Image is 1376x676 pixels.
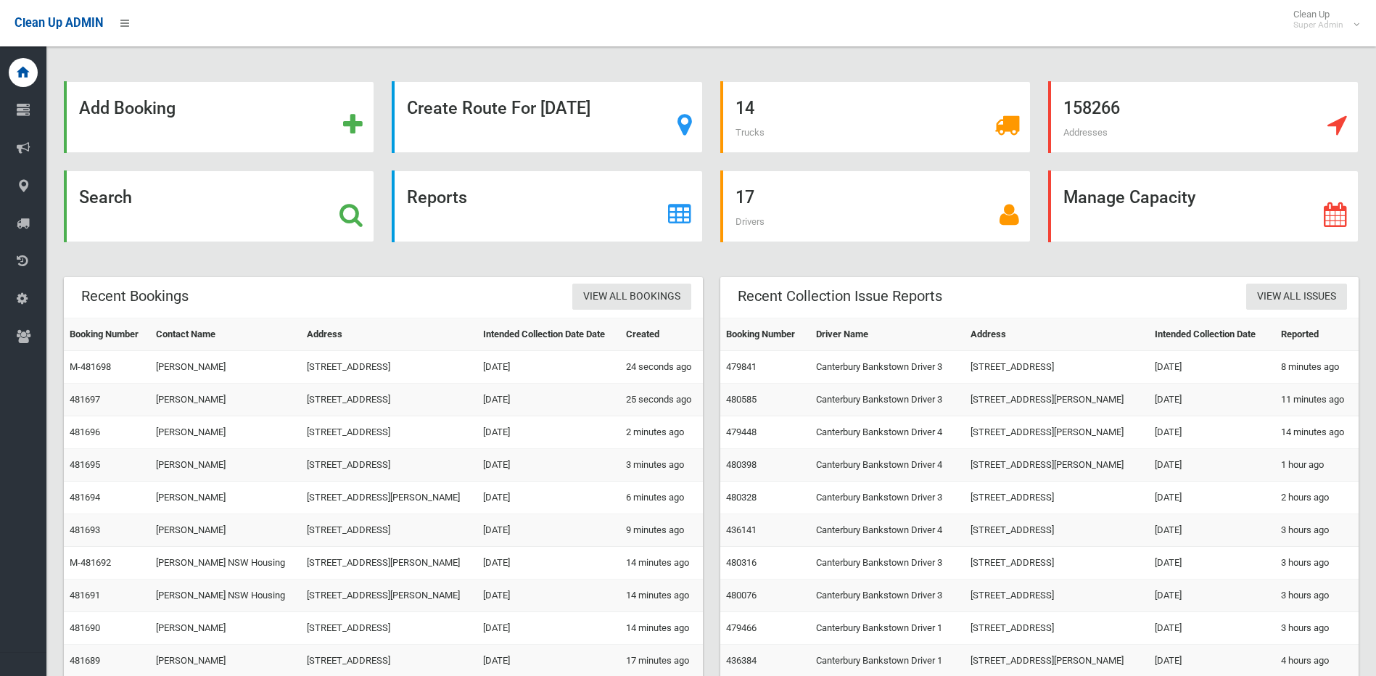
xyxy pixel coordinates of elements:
header: Recent Collection Issue Reports [720,282,960,310]
strong: Create Route For [DATE] [407,98,590,118]
td: Canterbury Bankstown Driver 3 [810,351,965,384]
a: 436384 [726,655,757,666]
td: [DATE] [1149,612,1275,645]
td: [PERSON_NAME] NSW Housing [150,580,301,612]
th: Created [620,318,703,351]
td: [STREET_ADDRESS][PERSON_NAME] [301,482,477,514]
td: Canterbury Bankstown Driver 3 [810,482,965,514]
header: Recent Bookings [64,282,206,310]
td: [STREET_ADDRESS] [301,514,477,547]
strong: Reports [407,187,467,207]
strong: Manage Capacity [1063,187,1195,207]
td: 24 seconds ago [620,351,703,384]
td: Canterbury Bankstown Driver 1 [810,612,965,645]
td: 1 hour ago [1275,449,1359,482]
td: [DATE] [477,449,620,482]
th: Booking Number [64,318,150,351]
small: Super Admin [1293,20,1343,30]
td: [STREET_ADDRESS] [965,482,1149,514]
td: Canterbury Bankstown Driver 4 [810,416,965,449]
td: 9 minutes ago [620,514,703,547]
th: Reported [1275,318,1359,351]
td: 14 minutes ago [620,580,703,612]
td: [DATE] [1149,482,1275,514]
td: [DATE] [1149,351,1275,384]
a: 481695 [70,459,100,470]
a: 14 Trucks [720,81,1031,153]
td: Canterbury Bankstown Driver 4 [810,449,965,482]
strong: Search [79,187,132,207]
td: 3 hours ago [1275,580,1359,612]
td: 2 hours ago [1275,482,1359,514]
td: [DATE] [1149,384,1275,416]
a: 480316 [726,557,757,568]
strong: 14 [736,98,754,118]
th: Address [965,318,1149,351]
td: [STREET_ADDRESS] [301,449,477,482]
td: 11 minutes ago [1275,384,1359,416]
span: Clean Up [1286,9,1358,30]
strong: Add Booking [79,98,176,118]
strong: 17 [736,187,754,207]
a: View All Issues [1246,284,1347,310]
a: 436141 [726,524,757,535]
td: 3 hours ago [1275,612,1359,645]
td: [DATE] [477,612,620,645]
td: [DATE] [477,547,620,580]
a: 481693 [70,524,100,535]
a: M-481698 [70,361,111,372]
td: [STREET_ADDRESS][PERSON_NAME] [965,449,1149,482]
a: 481691 [70,590,100,601]
td: 8 minutes ago [1275,351,1359,384]
td: Canterbury Bankstown Driver 3 [810,547,965,580]
td: [DATE] [1149,547,1275,580]
td: [DATE] [1149,580,1275,612]
td: Canterbury Bankstown Driver 3 [810,384,965,416]
td: 6 minutes ago [620,482,703,514]
th: Intended Collection Date [1149,318,1275,351]
td: [STREET_ADDRESS][PERSON_NAME] [301,547,477,580]
a: 479448 [726,426,757,437]
td: [STREET_ADDRESS] [965,547,1149,580]
span: Trucks [736,127,765,138]
td: [DATE] [477,351,620,384]
td: [PERSON_NAME] [150,612,301,645]
a: 480585 [726,394,757,405]
td: [PERSON_NAME] [150,416,301,449]
a: View All Bookings [572,284,691,310]
span: Addresses [1063,127,1108,138]
a: 158266 Addresses [1048,81,1359,153]
td: [PERSON_NAME] [150,449,301,482]
a: 479841 [726,361,757,372]
a: Add Booking [64,81,374,153]
td: [DATE] [1149,514,1275,547]
td: [STREET_ADDRESS] [965,514,1149,547]
span: Drivers [736,216,765,227]
a: 481689 [70,655,100,666]
a: 481696 [70,426,100,437]
a: M-481692 [70,557,111,568]
td: [STREET_ADDRESS] [301,612,477,645]
a: 481690 [70,622,100,633]
th: Booking Number [720,318,810,351]
td: 14 minutes ago [620,612,703,645]
span: Clean Up ADMIN [15,16,103,30]
a: 481697 [70,394,100,405]
td: [DATE] [1149,416,1275,449]
td: [STREET_ADDRESS] [965,351,1149,384]
td: [DATE] [477,384,620,416]
td: 14 minutes ago [1275,416,1359,449]
a: 17 Drivers [720,170,1031,242]
a: Search [64,170,374,242]
a: Create Route For [DATE] [392,81,702,153]
td: 3 hours ago [1275,514,1359,547]
th: Contact Name [150,318,301,351]
td: 3 hours ago [1275,547,1359,580]
td: [STREET_ADDRESS] [301,384,477,416]
a: Reports [392,170,702,242]
th: Driver Name [810,318,965,351]
td: [STREET_ADDRESS] [965,580,1149,612]
td: [STREET_ADDRESS] [965,612,1149,645]
a: 481694 [70,492,100,503]
a: 479466 [726,622,757,633]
